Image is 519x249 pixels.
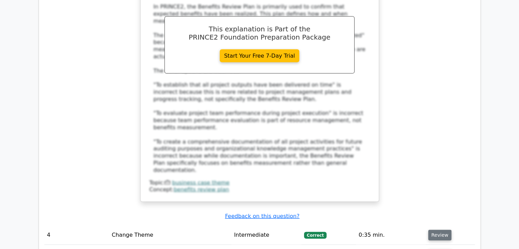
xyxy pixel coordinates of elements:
div: Topic: [149,179,370,187]
button: Review [428,230,451,240]
div: In PRINCE2, the Benefits Review Plan is primarily used to confirm that expected benefits have bee... [154,3,366,174]
div: Concept: [149,186,370,193]
a: Start Your Free 7-Day Trial [220,49,300,62]
td: 4 [44,225,109,245]
a: business case theme [172,179,229,186]
td: 0:35 min. [356,225,426,245]
td: Change Theme [109,225,231,245]
span: Correct [304,232,326,239]
a: benefits review plan [174,186,229,193]
td: Intermediate [231,225,301,245]
a: Feedback on this question? [225,213,299,219]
